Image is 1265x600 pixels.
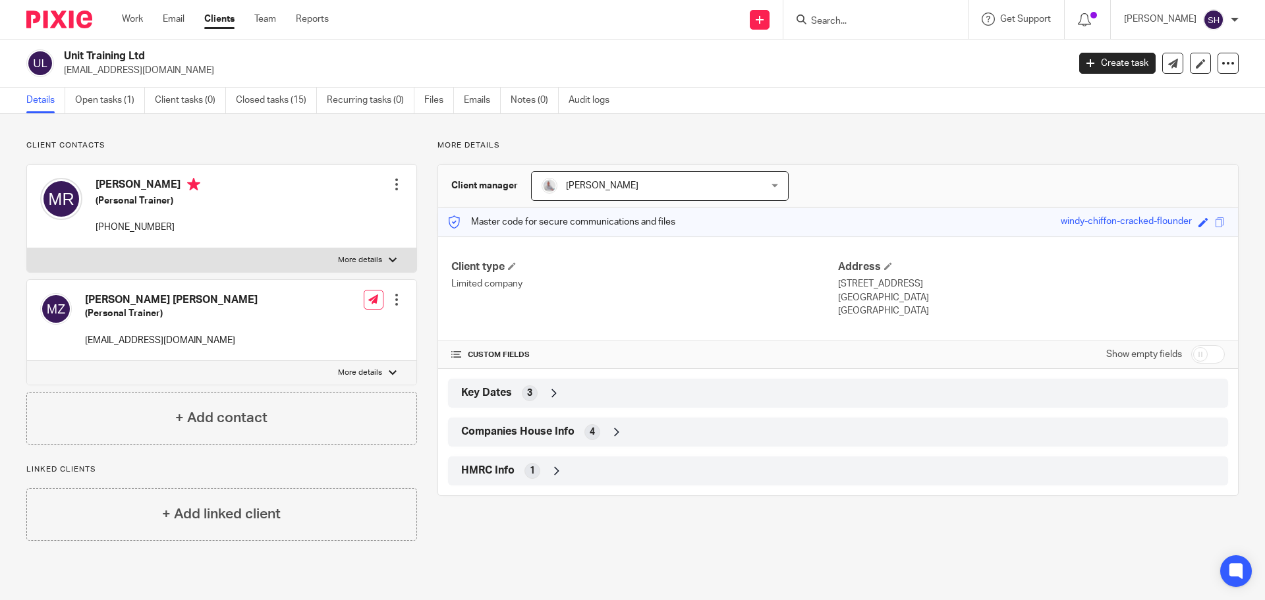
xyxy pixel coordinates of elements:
[542,178,557,194] img: smiley%20circle%20sean.png
[236,88,317,113] a: Closed tasks (15)
[590,425,595,439] span: 4
[437,140,1239,151] p: More details
[527,387,532,400] span: 3
[26,464,417,475] p: Linked clients
[424,88,454,113] a: Files
[64,64,1059,77] p: [EMAIL_ADDRESS][DOMAIN_NAME]
[451,350,838,360] h4: CUSTOM FIELDS
[569,88,619,113] a: Audit logs
[64,49,860,63] h2: Unit Training Ltd
[40,293,72,325] img: svg%3E
[530,464,535,477] span: 1
[451,179,518,192] h3: Client manager
[96,194,200,207] h5: (Personal Trainer)
[838,291,1225,304] p: [GEOGRAPHIC_DATA]
[1124,13,1196,26] p: [PERSON_NAME]
[448,215,675,229] p: Master code for secure communications and files
[296,13,329,26] a: Reports
[461,464,515,477] span: HMRC Info
[1061,215,1192,230] div: windy-chiffon-cracked-flounder
[26,11,92,28] img: Pixie
[451,260,838,274] h4: Client type
[122,13,143,26] a: Work
[838,277,1225,290] p: [STREET_ADDRESS]
[511,88,559,113] a: Notes (0)
[451,277,838,290] p: Limited company
[461,386,512,400] span: Key Dates
[75,88,145,113] a: Open tasks (1)
[40,178,82,220] img: svg%3E
[327,88,414,113] a: Recurring tasks (0)
[187,178,200,191] i: Primary
[838,304,1225,317] p: [GEOGRAPHIC_DATA]
[204,13,235,26] a: Clients
[162,504,281,524] h4: + Add linked client
[338,255,382,265] p: More details
[155,88,226,113] a: Client tasks (0)
[461,425,575,439] span: Companies House Info
[1203,9,1224,30] img: svg%3E
[1106,348,1182,361] label: Show empty fields
[1000,14,1051,24] span: Get Support
[838,260,1225,274] h4: Address
[338,368,382,378] p: More details
[163,13,184,26] a: Email
[1079,53,1156,74] a: Create task
[26,88,65,113] a: Details
[175,408,267,428] h4: + Add contact
[96,178,200,194] h4: [PERSON_NAME]
[464,88,501,113] a: Emails
[85,334,258,347] p: [EMAIL_ADDRESS][DOMAIN_NAME]
[810,16,928,28] input: Search
[26,49,54,77] img: svg%3E
[85,293,258,307] h4: [PERSON_NAME] [PERSON_NAME]
[566,181,638,190] span: [PERSON_NAME]
[85,307,258,320] h5: (Personal Trainer)
[26,140,417,151] p: Client contacts
[96,221,200,234] p: [PHONE_NUMBER]
[254,13,276,26] a: Team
